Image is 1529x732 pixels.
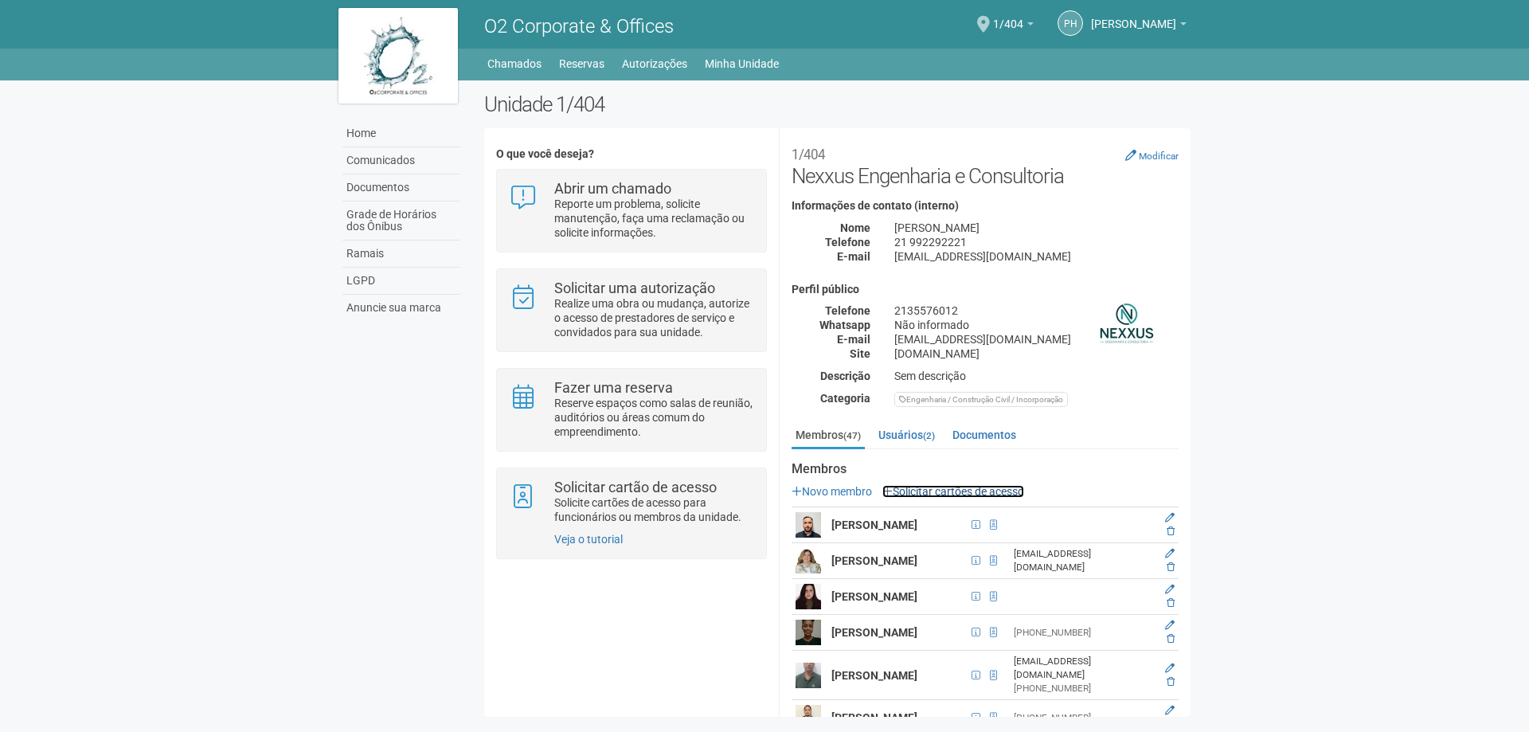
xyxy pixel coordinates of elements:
div: [EMAIL_ADDRESS][DOMAIN_NAME] [882,249,1191,264]
div: [PHONE_NUMBER] [1014,711,1153,725]
strong: [PERSON_NAME] [831,554,917,567]
h2: Nexxus Engenharia e Consultoria [792,140,1179,188]
a: 1/404 [993,20,1034,33]
a: Fazer uma reserva Reserve espaços como salas de reunião, auditórios ou áreas comum do empreendime... [509,381,753,439]
strong: [PERSON_NAME] [831,626,917,639]
img: logo.jpg [338,8,458,104]
a: Editar membro [1165,548,1175,559]
a: Solicitar cartão de acesso Solicite cartões de acesso para funcionários ou membros da unidade. [509,480,753,524]
div: [EMAIL_ADDRESS][DOMAIN_NAME] [1014,655,1153,682]
a: Excluir membro [1167,597,1175,609]
strong: Nome [840,221,870,234]
span: 1/404 [993,2,1023,30]
p: Solicite cartões de acesso para funcionários ou membros da unidade. [554,495,754,524]
a: Excluir membro [1167,676,1175,687]
a: Anuncie sua marca [342,295,460,321]
h4: Informações de contato (interno) [792,200,1179,212]
div: [PHONE_NUMBER] [1014,626,1153,640]
a: Autorizações [622,53,687,75]
img: user.png [796,548,821,573]
a: Editar membro [1165,705,1175,716]
a: [PERSON_NAME] [1091,20,1187,33]
a: Membros(47) [792,423,865,449]
a: Documentos [948,423,1020,447]
a: Solicitar uma autorização Realize uma obra ou mudança, autorize o acesso de prestadores de serviç... [509,281,753,339]
img: user.png [796,512,821,538]
span: O2 Corporate & Offices [484,15,674,37]
strong: E-mail [837,250,870,263]
strong: Solicitar cartão de acesso [554,479,717,495]
a: Excluir membro [1167,526,1175,537]
a: Modificar [1125,149,1179,162]
img: user.png [796,584,821,609]
small: Modificar [1139,151,1179,162]
small: 1/404 [792,147,825,162]
strong: Telefone [825,304,870,317]
a: Documentos [342,174,460,202]
a: Editar membro [1165,620,1175,631]
strong: [PERSON_NAME] [831,590,917,603]
a: Chamados [487,53,542,75]
h2: Unidade 1/404 [484,92,1191,116]
small: (2) [923,430,935,441]
div: [EMAIL_ADDRESS][DOMAIN_NAME] [882,332,1191,346]
img: business.png [1087,284,1167,363]
img: user.png [796,705,821,730]
strong: Telefone [825,236,870,249]
strong: [PERSON_NAME] [831,711,917,724]
a: Editar membro [1165,512,1175,523]
a: Home [342,120,460,147]
a: Veja o tutorial [554,533,623,546]
strong: Site [850,347,870,360]
strong: Descrição [820,370,870,382]
a: Comunicados [342,147,460,174]
a: LGPD [342,268,460,295]
small: (47) [843,430,861,441]
p: Reserve espaços como salas de reunião, auditórios ou áreas comum do empreendimento. [554,396,754,439]
strong: Membros [792,462,1179,476]
p: Reporte um problema, solicite manutenção, faça uma reclamação ou solicite informações. [554,197,754,240]
div: Engenharia / Construção Civil / Incorporação [894,392,1068,407]
img: user.png [796,663,821,688]
strong: Categoria [820,392,870,405]
strong: Whatsapp [819,319,870,331]
a: Solicitar cartões de acesso [882,485,1024,498]
h4: O que você deseja? [496,148,766,160]
div: 21 992292221 [882,235,1191,249]
a: Usuários(2) [874,423,939,447]
div: 2135576012 [882,303,1191,318]
div: [DOMAIN_NAME] [882,346,1191,361]
a: Reservas [559,53,604,75]
strong: Abrir um chamado [554,180,671,197]
a: Novo membro [792,485,872,498]
a: PH [1058,10,1083,36]
div: Não informado [882,318,1191,332]
strong: E-mail [837,333,870,346]
a: Excluir membro [1167,562,1175,573]
a: Ramais [342,241,460,268]
strong: [PERSON_NAME] [831,519,917,531]
strong: Fazer uma reserva [554,379,673,396]
strong: Solicitar uma autorização [554,280,715,296]
img: user.png [796,620,821,645]
a: Abrir um chamado Reporte um problema, solicite manutenção, faça uma reclamação ou solicite inform... [509,182,753,240]
strong: [PERSON_NAME] [831,669,917,682]
div: [EMAIL_ADDRESS][DOMAIN_NAME] [1014,547,1153,574]
a: Minha Unidade [705,53,779,75]
a: Editar membro [1165,584,1175,595]
p: Realize uma obra ou mudança, autorize o acesso de prestadores de serviço e convidados para sua un... [554,296,754,339]
div: Sem descrição [882,369,1191,383]
div: [PERSON_NAME] [882,221,1191,235]
a: Editar membro [1165,663,1175,674]
div: [PHONE_NUMBER] [1014,682,1153,695]
h4: Perfil público [792,284,1179,296]
a: Grade de Horários dos Ônibus [342,202,460,241]
a: Excluir membro [1167,633,1175,644]
span: Paulo Henrique Raña Cristovam [1091,2,1176,30]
